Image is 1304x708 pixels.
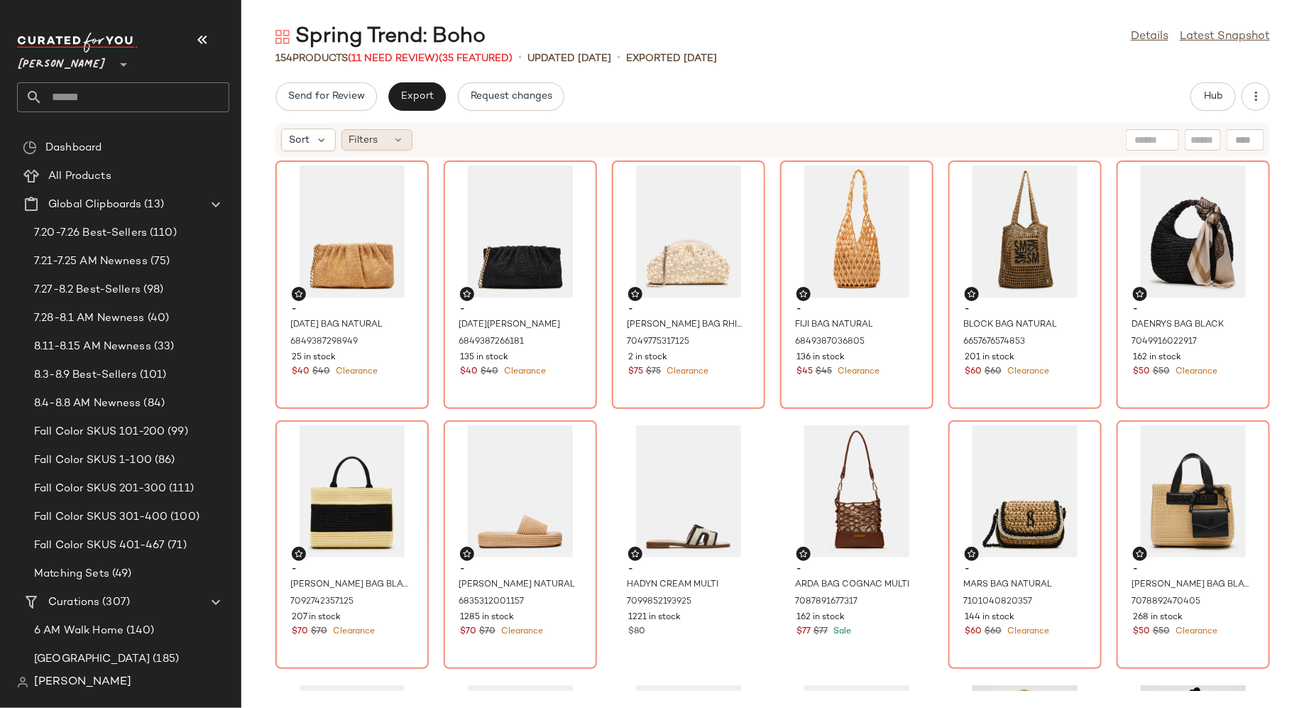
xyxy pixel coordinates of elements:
[290,336,358,349] span: 6849387298949
[165,424,188,440] span: (99)
[1132,336,1197,349] span: 7049916022917
[1153,366,1170,378] span: $50
[1133,303,1254,316] span: -
[34,674,131,691] span: [PERSON_NAME]
[141,282,164,298] span: (98)
[985,366,1002,378] span: $60
[330,627,375,636] span: Clearance
[628,563,749,576] span: -
[795,319,873,332] span: FIJI BAG NATURAL
[459,579,575,592] span: [PERSON_NAME] NATURAL
[1132,579,1252,592] span: [PERSON_NAME] BAG BLACK MULTI
[1132,319,1224,332] span: DAENRYS BAG BLACK
[953,165,1097,298] img: STEVEMADDEN_HANDBAGS_BBLOCK_NATURAL_02.jpg
[968,550,976,558] img: svg%3e
[527,51,611,66] p: updated [DATE]
[460,352,508,364] span: 135 in stock
[628,352,667,364] span: 2 in stock
[17,48,106,74] span: [PERSON_NAME]
[963,336,1025,349] span: 6657676574853
[439,53,513,64] span: (35 Featured)
[34,481,166,497] span: Fall Color SKUS 201-300
[498,627,543,636] span: Clearance
[34,509,168,525] span: Fall Color SKUS 301-400
[799,290,808,298] img: svg%3e
[1122,425,1265,557] img: STEVEMADDEN_HANDBAGS_BFLORES_BLACK-MULTI_03.jpg
[628,366,643,378] span: $75
[295,290,303,298] img: svg%3e
[1153,626,1170,638] span: $50
[965,366,982,378] span: $60
[333,367,378,376] span: Clearance
[1133,626,1150,638] span: $50
[1173,627,1217,636] span: Clearance
[628,303,749,316] span: -
[458,82,564,111] button: Request changes
[34,651,150,668] span: [GEOGRAPHIC_DATA]
[292,626,308,638] span: $70
[275,53,292,64] span: 154
[796,366,813,378] span: $45
[795,596,858,609] span: 7087891677317
[449,425,592,557] img: STEVEMADDEN_SHOES_BEACHY_NATURAL.jpg
[813,626,828,638] span: $77
[796,563,917,576] span: -
[796,626,811,638] span: $77
[290,579,411,592] span: [PERSON_NAME] BAG BLACK MULTI
[459,319,560,332] span: [DATE][PERSON_NAME]
[137,367,167,383] span: (101)
[151,339,175,355] span: (33)
[795,336,865,349] span: 6849387036805
[831,627,851,636] span: Sale
[1122,165,1265,298] img: STEVEMADDEN_HANDBAGS_BDAENRYS_BLACK.jpg
[34,396,141,412] span: 8.4-8.8 AM Newness
[968,290,976,298] img: svg%3e
[141,197,164,213] span: (13)
[388,82,446,111] button: Export
[1132,596,1200,609] span: 7078892470405
[34,310,145,327] span: 7.28-8.1 AM Newness
[459,336,524,349] span: 6849387266181
[460,611,514,624] span: 1285 in stock
[481,366,498,378] span: $40
[48,594,99,611] span: Curations
[166,481,194,497] span: (111)
[141,396,165,412] span: (84)
[147,225,177,241] span: (110)
[1136,290,1144,298] img: svg%3e
[23,141,37,155] img: svg%3e
[796,611,845,624] span: 162 in stock
[348,53,439,64] span: (11 Need Review)
[1180,28,1270,45] a: Latest Snapshot
[17,677,28,688] img: svg%3e
[627,579,718,592] span: HADYN CREAM MULTI
[1190,82,1236,111] button: Hub
[965,626,982,638] span: $60
[1173,367,1217,376] span: Clearance
[627,596,691,609] span: 7099852193925
[34,452,152,469] span: Fall Color SKUS 1-100
[963,596,1032,609] span: 7101040820357
[449,165,592,298] img: STEVEMADDEN_HANDBAGS_BLUCIA_BLACK.jpg
[631,550,640,558] img: svg%3e
[628,611,681,624] span: 1221 in stock
[150,651,179,668] span: (185)
[501,367,546,376] span: Clearance
[290,319,383,332] span: [DATE] BAG NATURAL
[518,50,522,67] span: •
[124,623,155,639] span: (140)
[463,550,471,558] img: svg%3e
[275,23,486,51] div: Spring Trend: Boho
[292,352,336,364] span: 25 in stock
[34,538,165,554] span: Fall Color SKUS 401-467
[168,509,199,525] span: (100)
[965,303,1085,316] span: -
[627,319,747,332] span: [PERSON_NAME] BAG RHINESTONES
[785,165,928,298] img: STEVEMADDEN_HANDBAGS_BFIJI_NATURAL_523cc219-5382-4060-a274-7614c5f2f720.jpg
[349,133,378,148] span: Filters
[460,563,581,576] span: -
[145,310,170,327] span: (40)
[312,366,330,378] span: $40
[34,367,137,383] span: 8.3-8.9 Best-Sellers
[109,566,132,582] span: (49)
